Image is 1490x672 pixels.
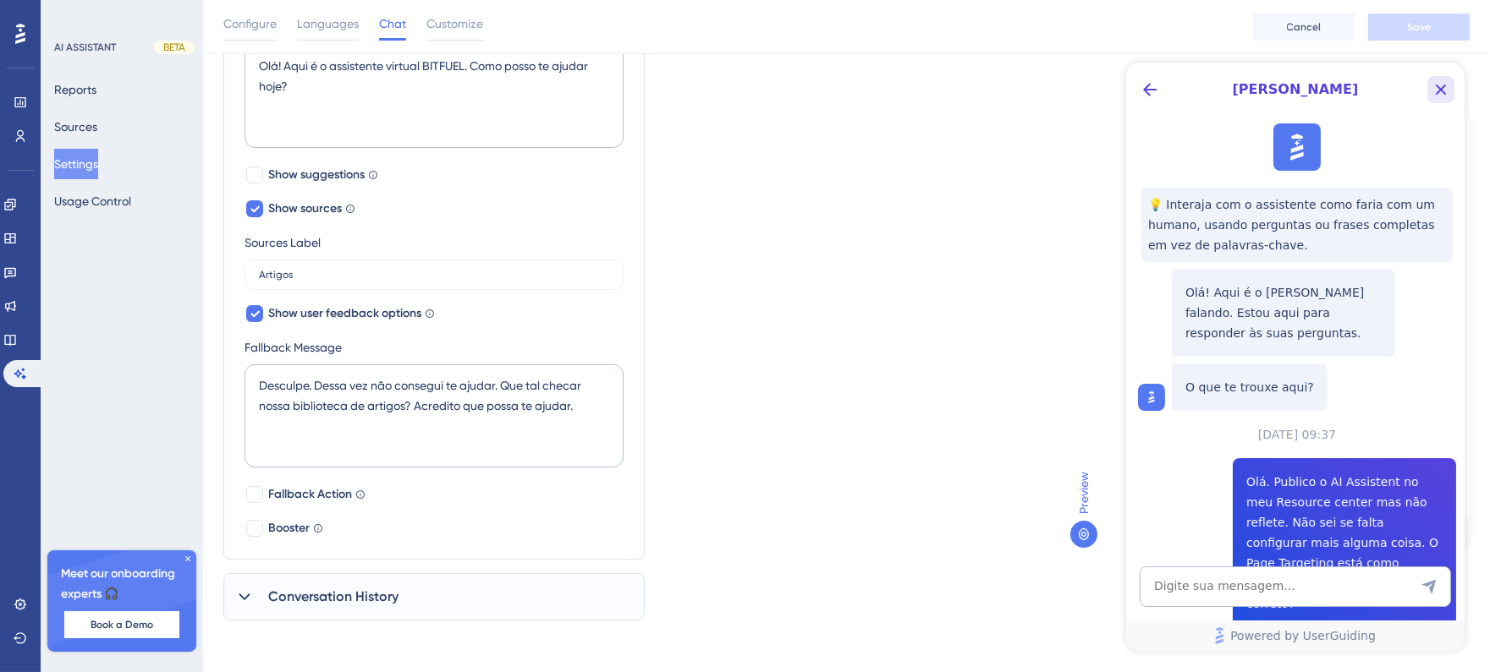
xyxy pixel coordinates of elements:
[268,303,421,324] span: Show user feedback options
[245,232,321,253] div: Sources Label
[245,45,624,148] textarea: Olá! Aqui é o assistente virtual BITFUEL. Como posso te ajudar hoje?
[426,14,483,34] span: Customize
[64,611,179,638] button: Book a Demo
[1253,14,1355,41] button: Cancel
[259,269,609,281] input: Sources
[268,165,365,185] span: Show suggestions
[1074,472,1094,514] span: Preview
[297,14,359,34] span: Languages
[223,14,277,34] span: Configure
[245,337,624,358] label: Fallback Message
[268,518,310,538] span: Booster
[91,618,153,631] span: Book a Demo
[1407,20,1431,34] span: Save
[268,587,399,607] span: Conversation History
[1126,63,1465,651] iframe: UserGuiding AI Assistant
[268,484,352,505] span: Fallback Action
[245,364,624,467] textarea: Desculpe. Dessa vez não consegui te ajudar. Que tal checar nossa biblioteca de artigos? Acredito ...
[379,14,406,34] span: Chat
[1287,20,1322,34] span: Cancel
[1368,14,1470,41] button: Save
[61,564,183,604] span: Meet our onboarding experts 🎧
[268,199,342,219] span: Show sources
